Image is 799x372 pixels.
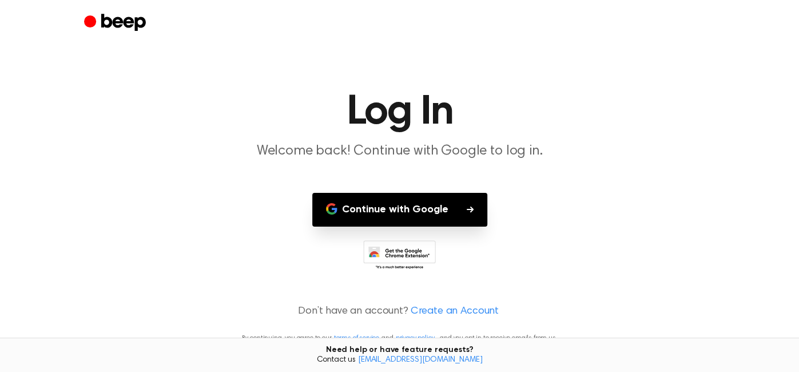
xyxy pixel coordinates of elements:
span: Contact us [7,355,792,366]
a: [EMAIL_ADDRESS][DOMAIN_NAME] [358,356,483,364]
a: Beep [84,12,149,34]
a: Create an Account [411,304,499,319]
p: By continuing, you agree to our and , and you opt in to receive emails from us. [14,333,785,343]
p: Welcome back! Continue with Google to log in. [180,142,619,161]
a: terms of service [334,335,379,342]
a: privacy policy [396,335,435,342]
p: Don’t have an account? [14,304,785,319]
h1: Log In [107,92,693,133]
button: Continue with Google [312,193,487,227]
